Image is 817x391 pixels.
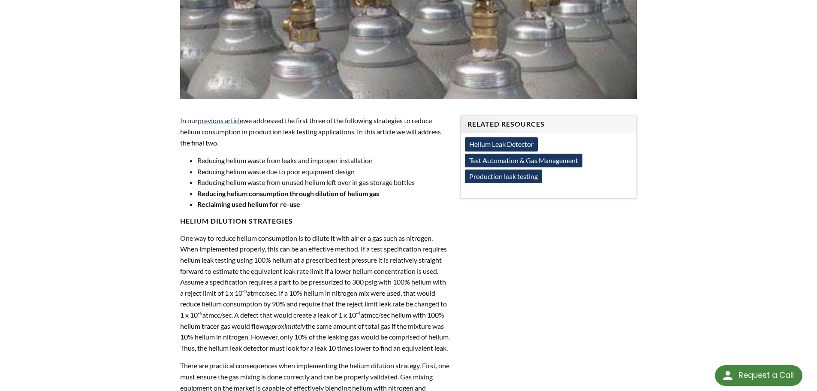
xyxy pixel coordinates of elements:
div: Request a Call [739,365,794,385]
p: One way to reduce helium consumption is to dilute it with air or a gas such as nitrogen. When imp... [180,233,450,354]
p: In our we addressed the first three of the following strategies to reduce helium consumption in p... [180,115,450,148]
sup: -5 [242,288,247,294]
li: Reducing helium waste from unused helium left over in gas storage bottles [197,177,450,188]
li: Reducing helium waste from leaks and improper installation [197,155,450,166]
a: Production leak testing [465,170,542,183]
a: Test Automation & Gas Management [465,154,582,167]
div: Request a Call [715,365,802,386]
sup: -4 [356,310,361,316]
li: Reducing helium waste due to poor equipment design [197,166,450,177]
h4: Helium Dilution Strategies [180,217,450,226]
sup: -6 [198,310,202,316]
em: approximately [265,322,305,330]
a: Helium Leak Detector [465,137,538,151]
strong: Reclaiming used helium for re-use [197,200,300,208]
a: previous article [198,116,243,124]
strong: Reducing helium consumption through dilution of helium gas [197,189,379,197]
img: round button [721,369,735,382]
h4: Related Resources [467,120,630,129]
